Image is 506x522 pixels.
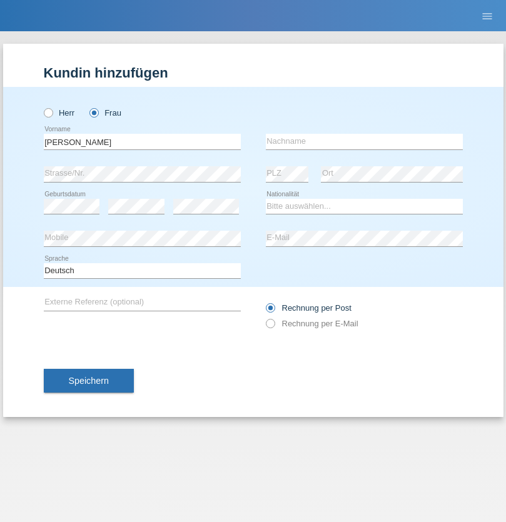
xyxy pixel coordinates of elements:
[475,12,500,19] a: menu
[89,108,121,118] label: Frau
[266,303,274,319] input: Rechnung per Post
[89,108,98,116] input: Frau
[44,108,52,116] input: Herr
[266,319,274,334] input: Rechnung per E-Mail
[266,303,352,313] label: Rechnung per Post
[266,319,358,328] label: Rechnung per E-Mail
[44,108,75,118] label: Herr
[69,376,109,386] span: Speichern
[481,10,493,23] i: menu
[44,369,134,393] button: Speichern
[44,65,463,81] h1: Kundin hinzufügen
